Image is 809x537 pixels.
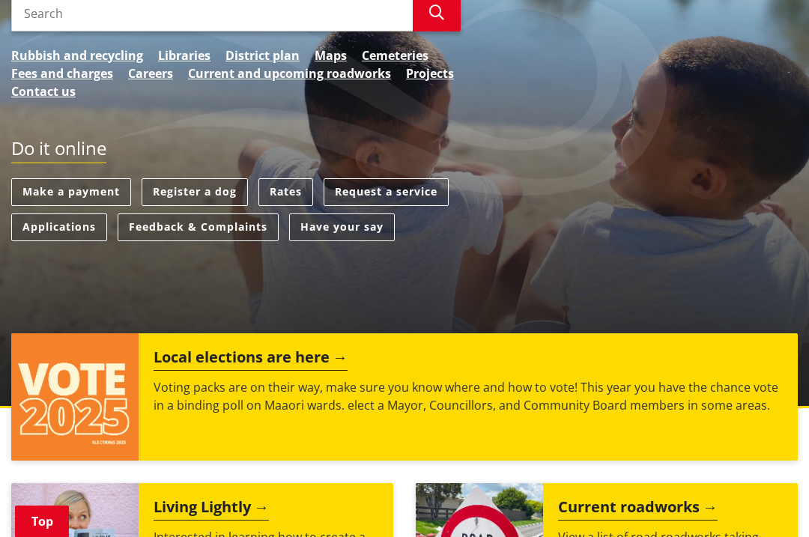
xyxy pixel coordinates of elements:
a: Local elections are here Voting packs are on their way, make sure you know where and how to vote!... [11,333,798,461]
a: Feedback & Complaints [118,213,279,241]
iframe: Messenger Launcher [740,474,794,528]
a: Top [15,506,69,537]
a: District plan [225,46,300,64]
img: Vote 2025 [11,333,139,461]
a: Fees and charges [11,64,113,82]
a: Cemeteries [362,46,428,64]
a: Maps [315,46,347,64]
a: Have your say [289,213,395,241]
p: Voting packs are on their way, make sure you know where and how to vote! This year you have the c... [154,378,783,414]
a: Request a service [324,178,449,206]
h2: Do it online [11,138,106,164]
a: Contact us [11,82,76,100]
a: Projects [406,64,454,82]
a: Rubbish and recycling [11,46,143,64]
a: Current and upcoming roadworks [188,64,391,82]
a: Register a dog [142,178,248,206]
h2: Current roadworks [558,498,718,521]
a: Careers [128,64,173,82]
a: Make a payment [11,178,131,206]
a: Rates [258,178,313,206]
a: Libraries [158,46,210,64]
a: Applications [11,213,107,241]
h2: Living Lightly [154,498,269,521]
h2: Local elections are here [154,348,348,371]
